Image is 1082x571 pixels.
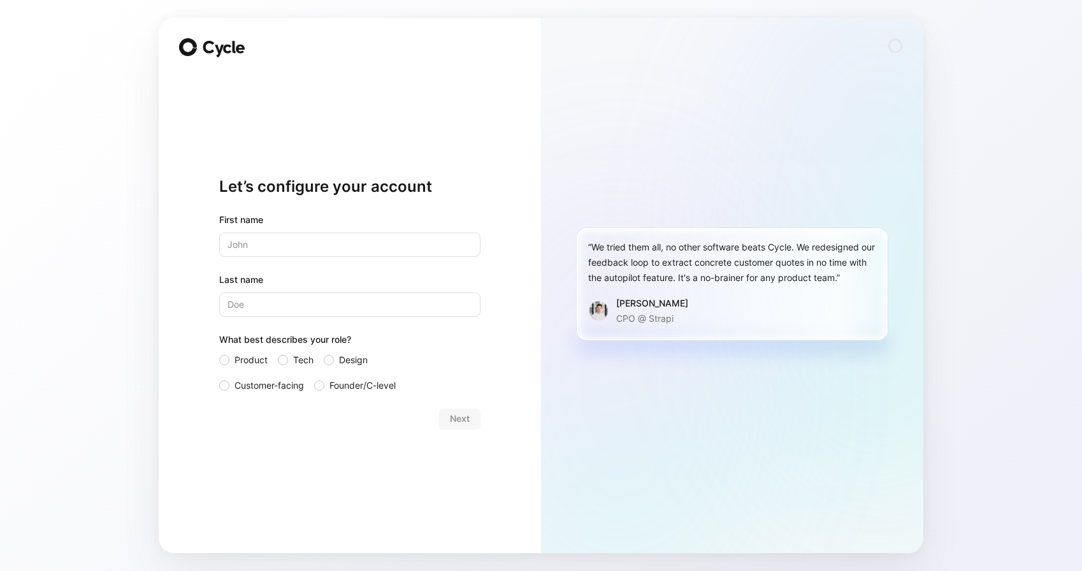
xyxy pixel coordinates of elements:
span: Tech [293,352,314,368]
span: Founder/C-level [329,378,396,393]
input: John [219,233,480,257]
div: “We tried them all, no other software beats Cycle. We redesigned our feedback loop to extract con... [588,240,876,285]
div: What best describes your role? [219,332,480,352]
h1: Let’s configure your account [219,177,480,197]
span: Customer-facing [234,378,304,393]
div: [PERSON_NAME] [616,296,688,311]
label: Last name [219,272,480,287]
span: Product [234,352,268,368]
input: Doe [219,293,480,317]
p: CPO @ Strapi [616,311,688,326]
span: Design [339,352,368,368]
div: First name [219,212,480,228]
